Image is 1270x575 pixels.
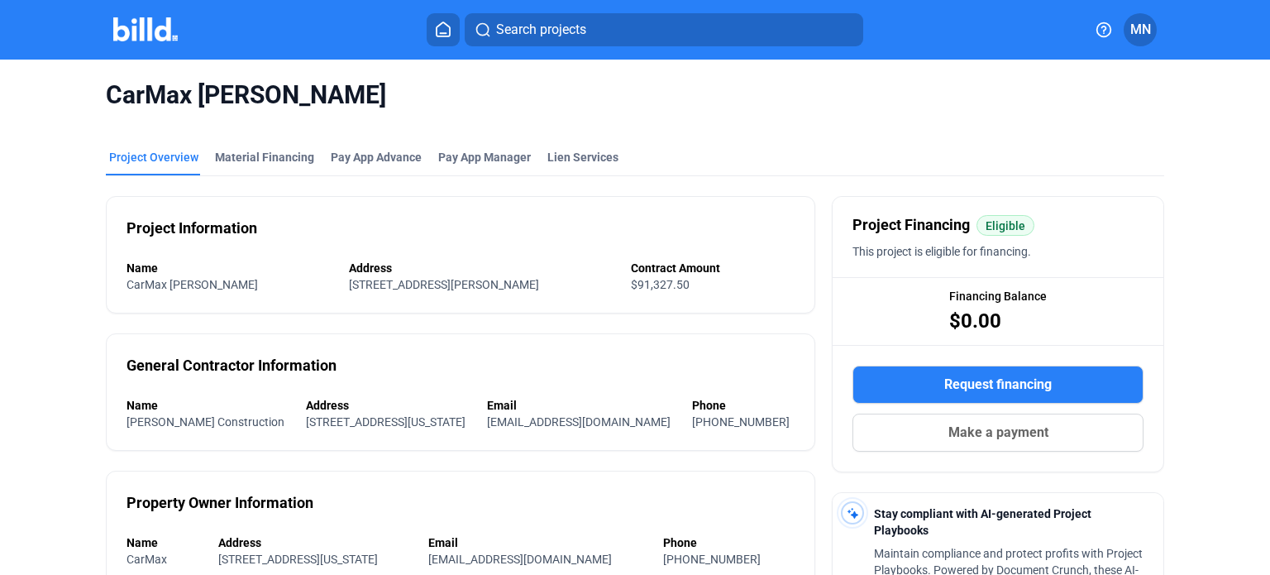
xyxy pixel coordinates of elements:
span: $91,327.50 [631,278,690,291]
div: Name [127,534,202,551]
div: Property Owner Information [127,491,313,515]
span: [PHONE_NUMBER] [692,415,790,429]
div: Lien Services [547,149,618,165]
div: Address [349,260,614,276]
span: [PERSON_NAME] Construction [127,415,284,429]
div: Name [127,260,332,276]
button: Make a payment [852,414,1143,452]
div: Email [487,397,676,414]
span: [STREET_ADDRESS][US_STATE] [218,553,378,566]
div: Phone [663,534,795,551]
div: Project Overview [109,149,198,165]
img: Billd Company Logo [113,17,179,41]
span: [EMAIL_ADDRESS][DOMAIN_NAME] [487,415,671,429]
div: Material Financing [215,149,314,165]
span: [STREET_ADDRESS][US_STATE] [306,415,466,429]
span: CarMax [PERSON_NAME] [127,278,258,291]
div: Address [218,534,413,551]
mat-chip: Eligible [976,215,1034,236]
span: [EMAIL_ADDRESS][DOMAIN_NAME] [428,553,612,566]
span: $0.00 [949,308,1001,334]
div: Project Information [127,217,257,240]
span: Make a payment [948,423,1048,443]
span: CarMax [PERSON_NAME] [106,79,1164,111]
span: [PHONE_NUMBER] [663,553,761,566]
span: MN [1130,20,1151,40]
button: Search projects [465,13,863,46]
span: Project Financing [852,213,970,237]
div: Email [428,534,647,551]
span: Request financing [944,375,1052,395]
span: Search projects [496,20,586,40]
button: MN [1124,13,1157,46]
div: Address [306,397,470,414]
span: [STREET_ADDRESS][PERSON_NAME] [349,278,539,291]
span: Financing Balance [949,288,1047,304]
div: Pay App Advance [331,149,422,165]
div: Name [127,397,289,414]
span: Stay compliant with AI-generated Project Playbooks [874,507,1091,537]
span: Pay App Manager [438,149,531,165]
div: General Contractor Information [127,354,337,377]
div: Phone [692,397,795,414]
div: Contract Amount [631,260,795,276]
span: This project is eligible for financing. [852,245,1031,258]
span: CarMax [127,553,167,566]
button: Request financing [852,366,1143,404]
